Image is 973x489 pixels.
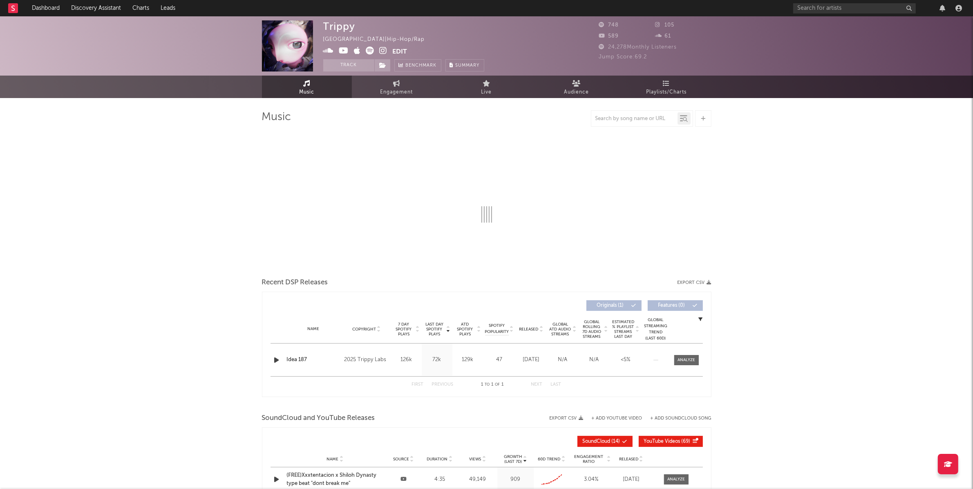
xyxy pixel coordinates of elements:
span: Released [619,457,638,462]
button: First [412,382,424,387]
button: Originals(1) [586,300,642,311]
div: 49,149 [460,476,495,484]
div: Global Streaming Trend (Last 60D) [644,317,668,342]
div: [GEOGRAPHIC_DATA] | Hip-Hop/Rap [323,35,434,45]
div: 4:35 [424,476,456,484]
button: Edit [393,47,407,57]
span: to [485,383,490,386]
span: Copyright [352,327,376,332]
span: YouTube Videos [644,439,680,444]
p: (Last 7d) [504,459,522,464]
button: Previous [432,382,454,387]
div: Name [287,326,340,332]
span: Released [519,327,539,332]
div: 129k [454,356,481,364]
span: 748 [599,22,619,28]
div: <5% [612,356,640,364]
div: 2025 Trippy Labs [344,355,389,365]
div: 1 1 1 [470,380,515,390]
span: Spotify Popularity [485,323,509,335]
span: Features ( 0 ) [653,303,691,308]
a: Playlists/Charts [622,76,711,98]
span: 61 [655,33,671,39]
span: 105 [655,22,674,28]
span: Source [393,457,409,462]
a: Music [262,76,352,98]
a: Live [442,76,532,98]
input: Search for artists [793,3,916,13]
input: Search by song name or URL [591,116,678,122]
span: of [495,383,500,386]
span: 24,278 Monthly Listeners [599,45,677,50]
div: 126k [393,356,420,364]
div: [DATE] [615,476,648,484]
a: (FREE)Xxxtentacion x Shiloh Dynasty type beat "dont break me" [287,471,383,487]
span: Global Rolling 7D Audio Streams [581,319,603,339]
div: 3.04 % [572,476,611,484]
a: Benchmark [394,59,441,71]
span: ATD Spotify Plays [454,322,476,337]
span: Playlists/Charts [646,87,687,97]
div: 47 [485,356,514,364]
span: Summary [456,63,480,68]
span: Engagement Ratio [572,454,606,464]
a: Engagement [352,76,442,98]
p: Growth [504,454,522,459]
span: 7 Day Spotify Plays [393,322,415,337]
button: Last [551,382,561,387]
a: Audience [532,76,622,98]
button: Track [323,59,374,71]
button: + Add SoundCloud Song [642,416,711,421]
span: Global ATD Audio Streams [549,322,572,337]
span: Recent DSP Releases [262,278,328,288]
button: + Add YouTube Video [592,416,642,421]
span: ( 14 ) [583,439,620,444]
span: Engagement [380,87,413,97]
span: SoundCloud [583,439,611,444]
span: Name [327,457,338,462]
span: Duration [427,457,447,462]
button: Summary [445,59,484,71]
div: 909 [499,476,532,484]
span: SoundCloud and YouTube Releases [262,413,375,423]
span: 589 [599,33,619,39]
span: 60D Trend [538,457,561,462]
span: Audience [564,87,589,97]
button: YouTube Videos(69) [639,436,703,447]
div: 72k [424,356,450,364]
span: Estimated % Playlist Streams Last Day [612,319,635,339]
button: Export CSV [678,280,711,285]
span: Originals ( 1 ) [592,303,629,308]
span: Jump Score: 69.2 [599,54,647,60]
button: Next [531,382,543,387]
a: Idea 187 [287,356,340,364]
button: Export CSV [550,416,584,421]
button: SoundCloud(14) [577,436,633,447]
div: N/A [549,356,577,364]
span: Views [469,457,481,462]
button: Features(0) [648,300,703,311]
span: Music [299,87,314,97]
span: Last Day Spotify Plays [424,322,445,337]
div: N/A [581,356,608,364]
span: ( 69 ) [644,439,691,444]
div: [DATE] [518,356,545,364]
div: Trippy [323,20,356,32]
span: Live [481,87,492,97]
div: + Add YouTube Video [584,416,642,421]
button: + Add SoundCloud Song [651,416,711,421]
span: Benchmark [406,61,437,71]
